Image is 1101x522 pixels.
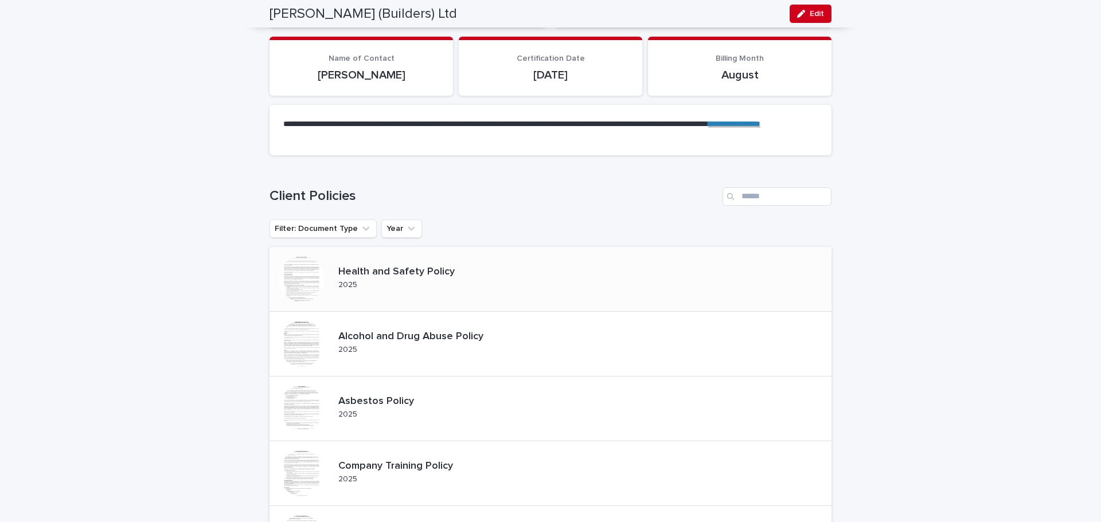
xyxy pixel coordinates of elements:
[283,68,439,82] p: [PERSON_NAME]
[270,312,831,376] a: Alcohol and Drug Abuse Policy2025
[338,395,433,408] p: Asbestos Policy
[723,187,831,206] input: Search
[662,68,818,82] p: August
[338,410,357,419] p: 2025
[338,280,357,290] p: 2025
[270,6,457,22] h2: [PERSON_NAME] (Builders) Ltd
[338,266,474,278] p: Health and Safety Policy
[270,188,718,205] h1: Client Policies
[270,219,377,238] button: Filter: Document Type
[270,247,831,312] a: Health and Safety Policy2025
[716,54,764,62] span: Billing Month
[473,68,628,82] p: [DATE]
[270,441,831,506] a: Company Training Policy2025
[338,331,502,343] p: Alcohol and Drug Abuse Policy
[810,10,824,18] span: Edit
[381,219,422,238] button: Year
[329,54,395,62] span: Name of Contact
[270,376,831,441] a: Asbestos Policy2025
[338,345,357,355] p: 2025
[790,5,831,23] button: Edit
[338,460,472,473] p: Company Training Policy
[517,54,585,62] span: Certification Date
[338,474,357,484] p: 2025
